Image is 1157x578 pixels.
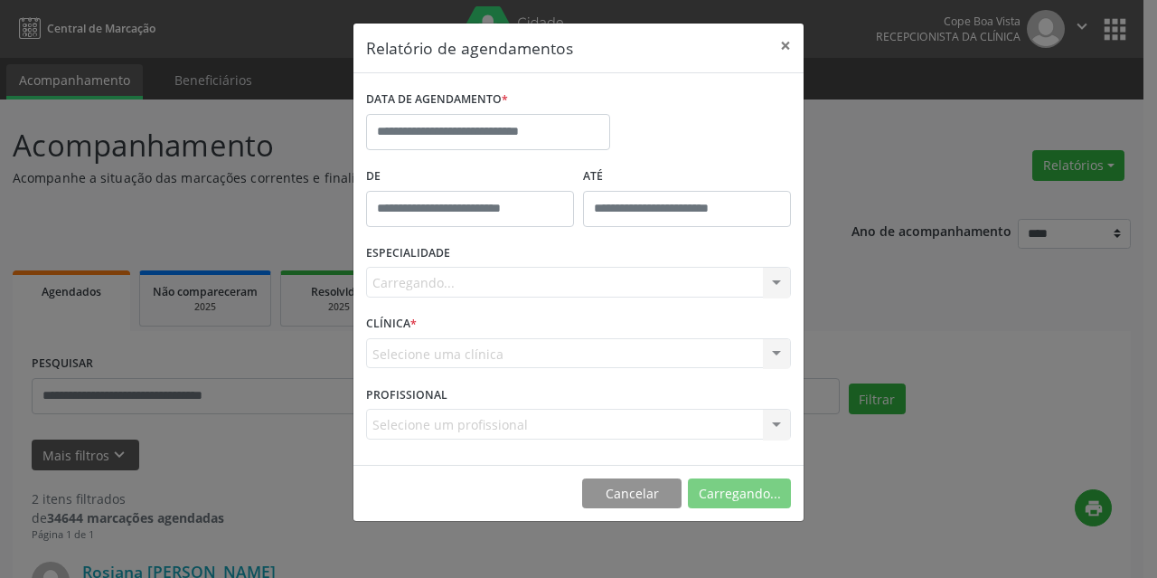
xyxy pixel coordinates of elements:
label: DATA DE AGENDAMENTO [366,86,508,114]
label: ATÉ [583,163,791,191]
label: ESPECIALIDADE [366,240,450,268]
label: De [366,163,574,191]
button: Cancelar [582,479,682,509]
button: Close [767,24,804,68]
label: CLÍNICA [366,310,417,338]
label: PROFISSIONAL [366,381,447,409]
button: Carregando... [688,479,791,509]
h5: Relatório de agendamentos [366,36,573,60]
